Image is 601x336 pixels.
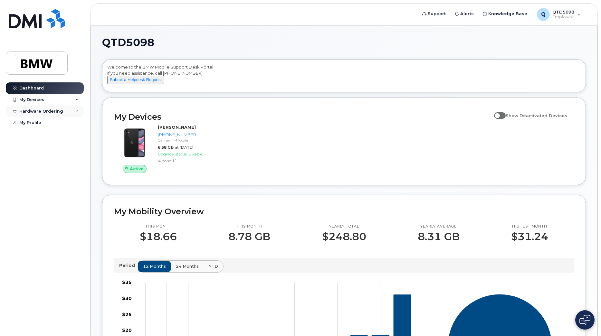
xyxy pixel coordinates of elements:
[579,315,590,325] img: Open chat
[322,224,366,229] p: Yearly total
[140,224,177,229] p: This month
[107,76,164,84] button: Submit a Helpdesk Request
[114,124,223,173] a: Active[PERSON_NAME][PHONE_NUMBER]Carrier: T-Mobile6.58 GBat [DATE]Upgrade Status:EligibleiPhone 11
[158,152,187,156] span: Upgrade Status:
[506,113,567,118] span: Show Deactivated Devices
[511,224,548,229] p: Highest month
[418,231,460,242] p: 8.31 GB
[322,231,366,242] p: $248.80
[494,109,499,115] input: Show Deactivated Devices
[122,279,132,285] tspan: $35
[122,311,132,317] tspan: $25
[158,132,221,138] div: [PHONE_NUMBER]
[122,327,132,333] tspan: $20
[107,64,581,90] div: Welcome to the BMW Mobile Support Desk Portal If you need assistance, call [PHONE_NUMBER].
[107,77,164,82] a: Submit a Helpdesk Request
[114,207,574,216] h2: My Mobility Overview
[130,166,144,172] span: Active
[122,295,132,301] tspan: $30
[228,231,270,242] p: 8.78 GB
[119,127,150,158] img: iPhone_11.jpg
[158,137,221,143] div: Carrier: T-Mobile
[511,231,548,242] p: $31.24
[209,263,218,269] span: YTD
[176,263,199,269] span: 24 months
[102,38,154,47] span: QTD5098
[175,145,193,150] span: at [DATE]
[119,262,138,268] p: Period
[140,231,177,242] p: $18.66
[158,145,174,150] span: 6.58 GB
[418,224,460,229] p: Yearly average
[114,112,491,122] h2: My Devices
[228,224,270,229] p: This month
[158,158,221,163] div: iPhone 11
[189,152,202,156] span: Eligible
[158,125,196,130] strong: [PERSON_NAME]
